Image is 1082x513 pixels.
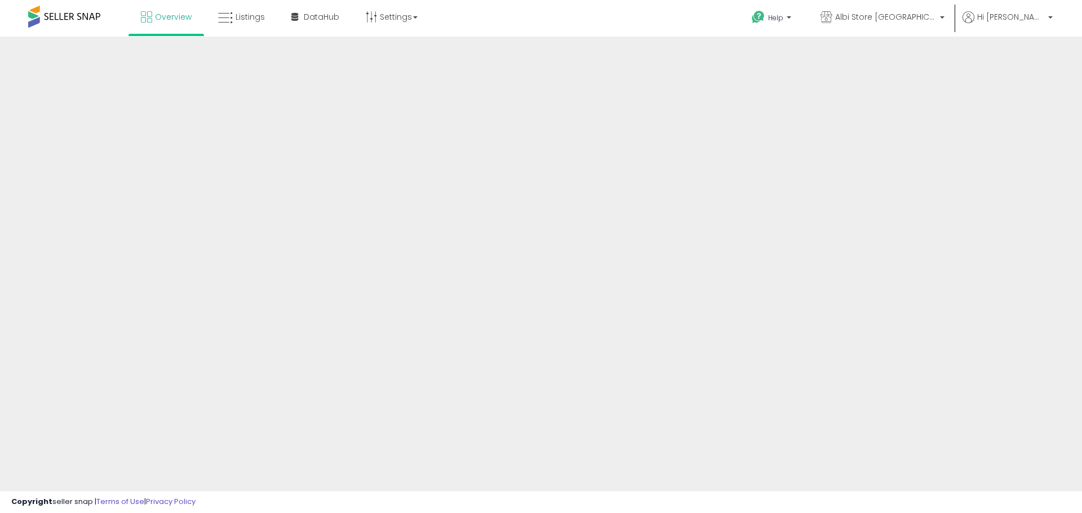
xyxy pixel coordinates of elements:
span: Listings [236,11,265,23]
a: Terms of Use [96,496,144,507]
span: Help [768,13,783,23]
a: Hi [PERSON_NAME] [963,11,1053,37]
strong: Copyright [11,496,52,507]
span: DataHub [304,11,339,23]
i: Get Help [751,10,765,24]
a: Privacy Policy [146,496,196,507]
span: Hi [PERSON_NAME] [977,11,1045,23]
a: Help [743,2,802,37]
span: Albi Store [GEOGRAPHIC_DATA] [835,11,937,23]
span: Overview [155,11,192,23]
div: seller snap | | [11,497,196,507]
